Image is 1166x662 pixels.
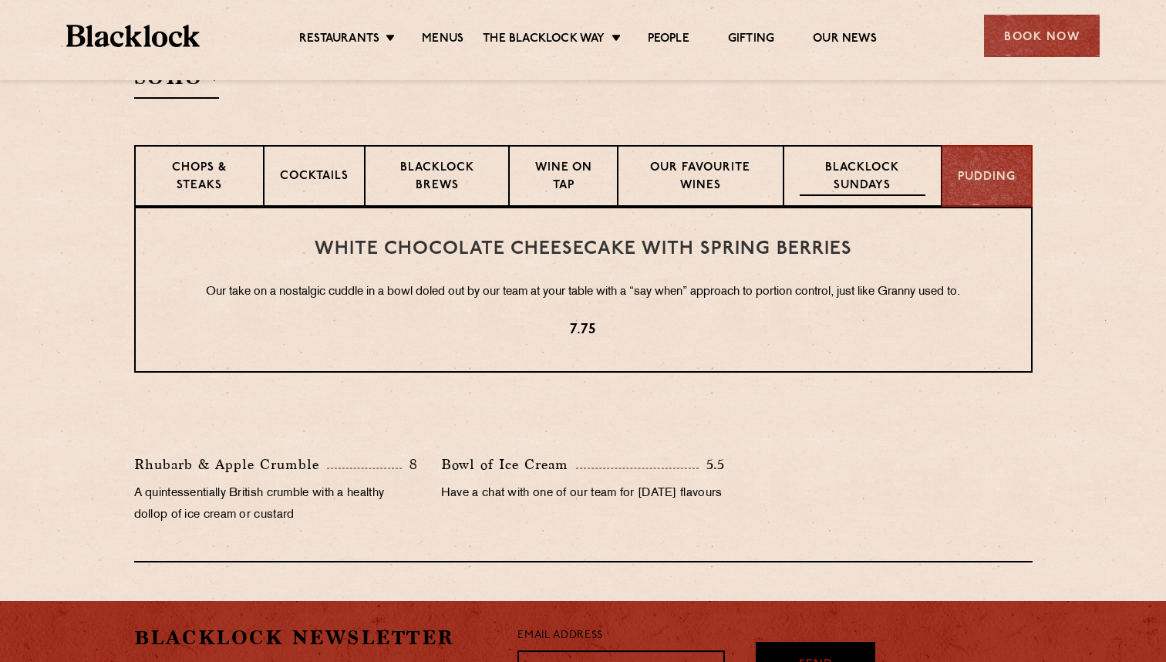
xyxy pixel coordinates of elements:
p: Pudding [958,169,1016,187]
h3: White Chocolate Cheesecake with Spring Berries [167,239,1000,259]
label: Email Address [517,627,602,645]
a: Our News [813,32,877,49]
p: A quintessentially British crumble with a healthy dollop of ice cream or custard [134,483,418,526]
p: Have a chat with one of our team for [DATE] flavours [441,483,725,505]
img: BL_Textured_Logo-footer-cropped.svg [66,25,200,47]
p: Our take on a nostalgic cuddle in a bowl doled out by our team at your table with a “say when” ap... [167,282,1000,302]
p: Rhubarb & Apple Crumble [134,454,327,475]
a: Menus [422,32,463,49]
h2: Blacklock Newsletter [134,624,495,651]
a: People [648,32,689,49]
p: Wine on Tap [525,160,601,196]
p: 7.75 [167,320,1000,340]
p: 5.5 [699,454,726,475]
p: 8 [402,454,418,475]
div: Book Now [984,15,1100,57]
p: Blacklock Sundays [800,160,925,196]
a: The Blacklock Way [483,32,605,49]
p: Cocktails [280,168,349,187]
a: Restaurants [299,32,379,49]
p: Bowl of Ice Cream [441,454,576,475]
p: Blacklock Brews [381,160,494,196]
a: Gifting [728,32,774,49]
h2: SOHO [134,64,219,99]
p: Chops & Steaks [151,160,248,196]
p: Our favourite wines [634,160,767,196]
